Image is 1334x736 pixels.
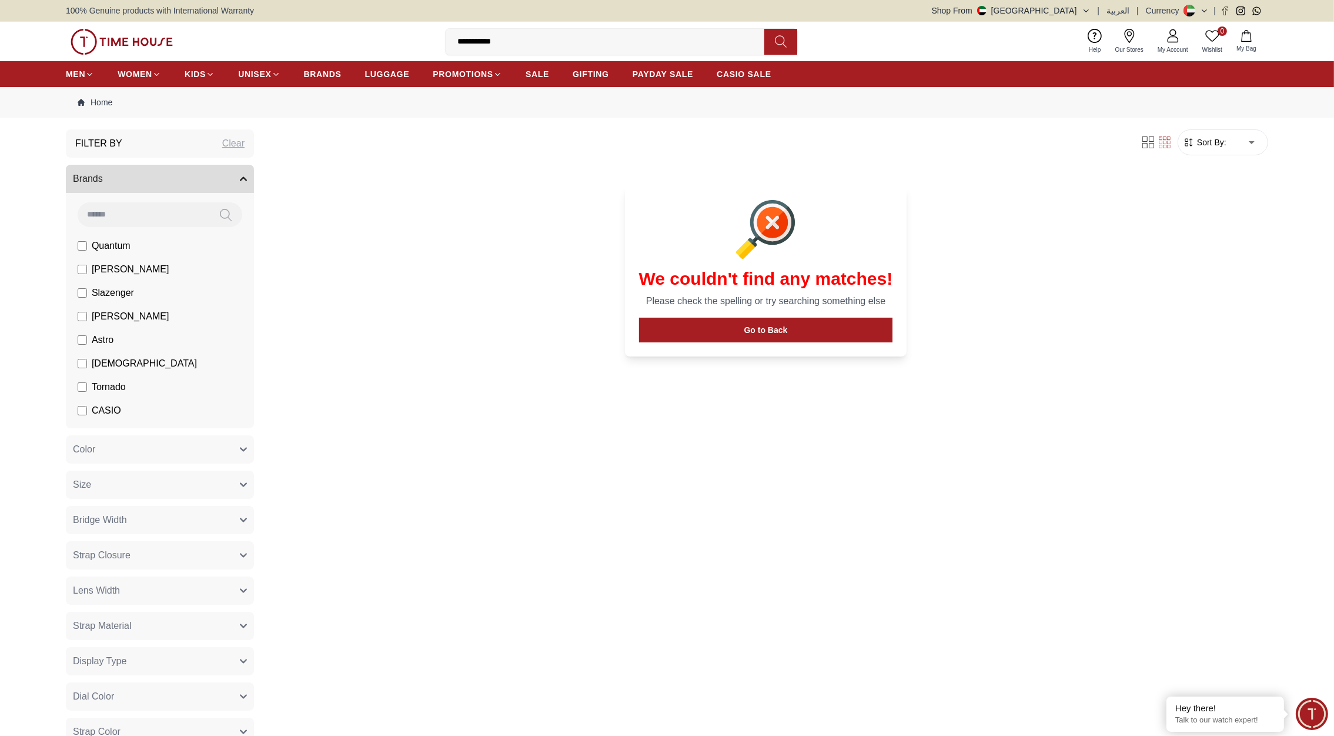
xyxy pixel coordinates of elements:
[118,64,161,85] a: WOMEN
[1252,6,1261,15] a: Whatsapp
[73,442,95,457] span: Color
[639,318,893,342] button: Go to Back
[1236,6,1245,15] a: Instagram
[92,309,169,324] span: [PERSON_NAME]
[78,312,87,321] input: [PERSON_NAME]
[1111,45,1148,54] span: Our Stores
[66,682,254,711] button: Dial Color
[92,333,113,347] span: Astro
[717,68,771,80] span: CASIO SALE
[639,294,893,308] p: Please check the spelling or try searching something else
[92,357,197,371] span: [DEMOGRAPHIC_DATA]
[433,68,493,80] span: PROMOTIONS
[1098,5,1100,16] span: |
[1296,698,1328,730] div: Chat Widget
[1175,715,1275,725] p: Talk to our watch expert!
[365,68,410,80] span: LUGGAGE
[66,64,94,85] a: MEN
[73,584,120,598] span: Lens Width
[73,513,127,527] span: Bridge Width
[73,478,91,492] span: Size
[73,690,114,704] span: Dial Color
[1082,26,1108,56] a: Help
[92,239,131,253] span: Quantum
[238,64,280,85] a: UNISEX
[1106,5,1129,16] button: العربية
[73,548,131,562] span: Strap Closure
[66,471,254,499] button: Size
[66,577,254,605] button: Lens Width
[66,87,1268,118] nav: Breadcrumb
[639,268,893,289] h1: We couldn't find any matches!
[66,541,254,570] button: Strap Closure
[92,380,126,394] span: Tornado
[118,68,152,80] span: WOMEN
[78,265,87,274] input: [PERSON_NAME]
[1175,702,1275,714] div: Hey there!
[1229,28,1263,55] button: My Bag
[977,6,987,15] img: United Arab Emirates
[717,64,771,85] a: CASIO SALE
[78,288,87,298] input: Slazenger
[78,335,87,345] input: Astro
[526,68,549,80] span: SALE
[78,382,87,392] input: Tornado
[304,68,342,80] span: BRANDS
[92,427,128,441] span: CITIZEN
[1198,45,1227,54] span: Wishlist
[78,359,87,368] input: [DEMOGRAPHIC_DATA]
[185,68,206,80] span: KIDS
[1221,6,1229,15] a: Facebook
[526,64,549,85] a: SALE
[1084,45,1106,54] span: Help
[1146,5,1184,16] div: Currency
[73,619,132,633] span: Strap Material
[222,136,245,151] div: Clear
[92,404,121,418] span: CASIO
[78,241,87,251] input: Quantum
[1183,136,1226,148] button: Sort By:
[185,64,215,85] a: KIDS
[66,68,85,80] span: MEN
[66,506,254,534] button: Bridge Width
[932,5,1091,16] button: Shop From[GEOGRAPHIC_DATA]
[92,286,134,300] span: Slazenger
[78,96,112,108] a: Home
[304,64,342,85] a: BRANDS
[66,165,254,193] button: Brands
[365,64,410,85] a: LUGGAGE
[238,68,271,80] span: UNISEX
[573,64,609,85] a: GIFTING
[66,435,254,464] button: Color
[73,172,103,186] span: Brands
[66,5,254,16] span: 100% Genuine products with International Warranty
[433,64,502,85] a: PROMOTIONS
[1108,26,1151,56] a: Our Stores
[1195,26,1229,56] a: 0Wishlist
[1136,5,1139,16] span: |
[633,68,693,80] span: PAYDAY SALE
[1153,45,1193,54] span: My Account
[1232,44,1261,53] span: My Bag
[573,68,609,80] span: GIFTING
[1195,136,1226,148] span: Sort By:
[78,406,87,415] input: CASIO
[1213,5,1216,16] span: |
[66,647,254,675] button: Display Type
[633,64,693,85] a: PAYDAY SALE
[92,262,169,277] span: [PERSON_NAME]
[71,29,173,55] img: ...
[66,612,254,640] button: Strap Material
[75,136,122,151] h3: Filter By
[1218,26,1227,36] span: 0
[73,654,126,668] span: Display Type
